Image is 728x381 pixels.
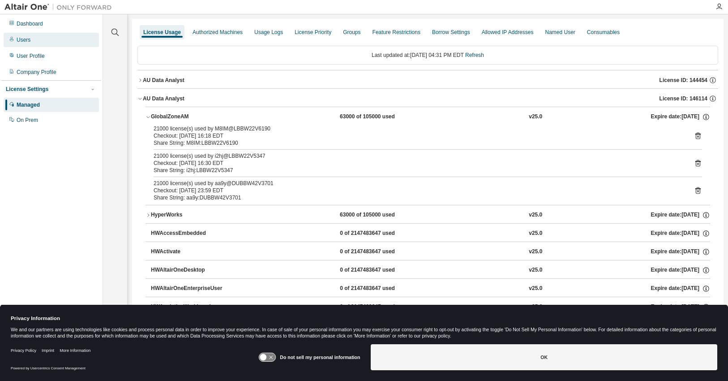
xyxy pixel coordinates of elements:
[151,260,710,280] button: HWAltairOneDesktop0 of 2147483647 usedv25.0Expire date:[DATE]
[17,52,45,60] div: User Profile
[465,52,484,58] a: Refresh
[143,29,181,36] div: License Usage
[545,29,575,36] div: Named User
[154,139,681,147] div: Share String: M8IM:LBBW22V6190
[529,113,542,121] div: v25.0
[151,266,231,274] div: HWAltairOneDesktop
[651,285,710,293] div: Expire date: [DATE]
[254,29,283,36] div: Usage Logs
[151,285,231,293] div: HWAltairOneEnterpriseUser
[529,248,542,256] div: v25.0
[6,86,48,93] div: License Settings
[295,29,331,36] div: License Priority
[340,248,420,256] div: 0 of 2147483647 used
[154,180,681,187] div: 21000 license(s) used by aa9y@DUBBW42V3701
[529,266,542,274] div: v25.0
[651,229,710,238] div: Expire date: [DATE]
[529,211,542,219] div: v25.0
[151,229,231,238] div: HWAccessEmbedded
[340,229,420,238] div: 0 of 2147483647 used
[17,36,30,43] div: Users
[482,29,534,36] div: Allowed IP Addresses
[154,160,681,167] div: Checkout: [DATE] 16:30 EDT
[651,248,710,256] div: Expire date: [DATE]
[143,95,184,102] div: AU Data Analyst
[154,132,681,139] div: Checkout: [DATE] 16:18 EDT
[340,303,420,311] div: 0 of 2147483647 used
[146,205,710,225] button: HyperWorks63000 of 105000 usedv25.0Expire date:[DATE]
[4,3,116,12] img: Altair One
[151,242,710,262] button: HWActivate0 of 2147483647 usedv25.0Expire date:[DATE]
[137,46,718,65] div: Last updated at: [DATE] 04:31 PM EDT
[137,70,718,90] button: AU Data AnalystLicense ID: 144454
[193,29,243,36] div: Authorized Machines
[151,248,231,256] div: HWActivate
[659,77,707,84] span: License ID: 144454
[154,167,681,174] div: Share String: i2hj:LBBW22V5347
[151,303,231,311] div: HWAnalyticsWorkbench
[340,266,420,274] div: 0 of 2147483647 used
[340,211,420,219] div: 63000 of 105000 used
[143,77,184,84] div: AU Data Analyst
[151,211,231,219] div: HyperWorks
[340,113,420,121] div: 63000 of 105000 used
[154,187,681,194] div: Checkout: [DATE] 23:59 EDT
[154,125,681,132] div: 21000 license(s) used by M8IM@LBBW22V6190
[587,29,620,36] div: Consumables
[17,69,56,76] div: Company Profile
[17,20,43,27] div: Dashboard
[151,297,710,317] button: HWAnalyticsWorkbench0 of 2147483647 usedv25.0Expire date:[DATE]
[137,89,718,108] button: AU Data AnalystLicense ID: 146114
[151,113,231,121] div: GlobalZoneAM
[146,107,710,127] button: GlobalZoneAM63000 of 105000 usedv25.0Expire date:[DATE]
[432,29,470,36] div: Borrow Settings
[17,117,38,124] div: On Prem
[651,211,710,219] div: Expire date: [DATE]
[17,101,40,108] div: Managed
[154,152,681,160] div: 21000 license(s) used by i2hj@LBBW22V5347
[529,229,542,238] div: v25.0
[651,303,710,311] div: Expire date: [DATE]
[529,303,542,311] div: v25.0
[651,266,710,274] div: Expire date: [DATE]
[340,285,420,293] div: 0 of 2147483647 used
[659,95,707,102] span: License ID: 146114
[151,279,710,299] button: HWAltairOneEnterpriseUser0 of 2147483647 usedv25.0Expire date:[DATE]
[651,113,710,121] div: Expire date: [DATE]
[529,285,542,293] div: v25.0
[373,29,420,36] div: Feature Restrictions
[151,224,710,243] button: HWAccessEmbedded0 of 2147483647 usedv25.0Expire date:[DATE]
[154,194,681,201] div: Share String: aa9y:DUBBW42V3701
[343,29,360,36] div: Groups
